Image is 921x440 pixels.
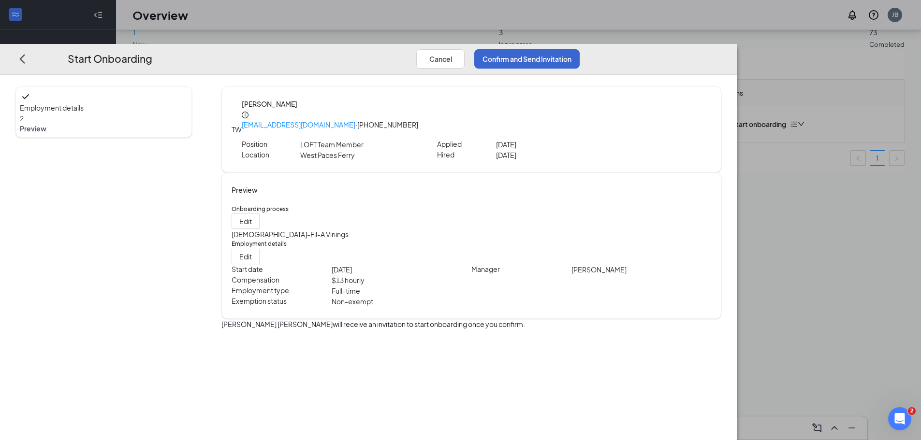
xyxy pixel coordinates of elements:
[232,264,332,274] p: Start date
[496,139,614,150] p: [DATE]
[232,275,332,284] p: Compensation
[20,102,188,113] span: Employment details
[242,120,355,129] a: [EMAIL_ADDRESS][DOMAIN_NAME]
[300,139,418,150] p: LOFT Team Member
[888,407,911,430] iframe: Intercom live chat
[332,275,471,285] p: $ 13 hourly
[300,150,418,160] p: West Paces Ferry
[908,407,916,415] span: 2
[20,124,188,133] span: Preview
[496,150,614,160] p: [DATE]
[232,185,711,195] h4: Preview
[242,139,300,149] p: Position
[332,296,471,307] p: Non-exempt
[232,249,260,264] button: Edit
[437,150,496,159] p: Hired
[571,264,711,275] p: [PERSON_NAME]
[242,99,711,109] h4: [PERSON_NAME]
[242,150,300,159] p: Location
[232,205,711,213] h5: Onboarding process
[239,252,252,261] span: Edit
[232,240,711,248] h5: Employment details
[332,285,471,296] p: Full-time
[242,120,711,129] p: · [PHONE_NUMBER]
[232,124,242,135] div: TW
[242,112,249,118] span: info-circle
[232,285,332,295] p: Employment type
[471,264,571,274] p: Manager
[437,139,496,149] p: Applied
[332,264,471,275] p: [DATE]
[221,319,721,329] p: [PERSON_NAME] [PERSON_NAME] will receive an invitation to start onboarding once you confirm.
[20,91,31,102] svg: Checkmark
[232,213,260,229] button: Edit
[20,114,24,123] span: 2
[232,296,332,306] p: Exemption status
[68,51,152,67] h3: Start Onboarding
[474,49,580,69] button: Confirm and Send Invitation
[239,216,252,226] span: Edit
[232,230,349,239] span: [DEMOGRAPHIC_DATA]-Fil-A Vinings
[416,49,465,69] button: Cancel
